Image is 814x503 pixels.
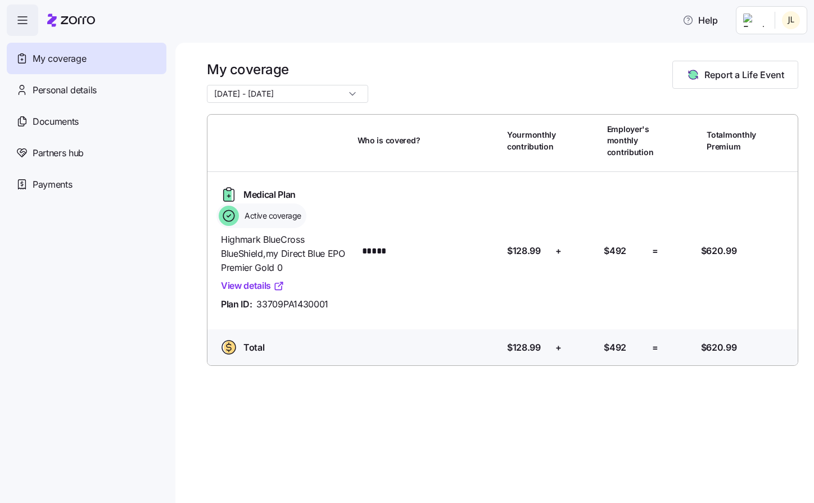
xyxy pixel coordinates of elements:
span: $492 [604,244,626,258]
span: Personal details [33,83,97,97]
span: Documents [33,115,79,129]
a: Payments [7,169,166,200]
span: Partners hub [33,146,84,160]
span: Payments [33,178,72,192]
span: Highmark BlueCross BlueShield , my Direct Blue EPO Premier Gold 0 [221,233,349,274]
a: Personal details [7,74,166,106]
a: My coverage [7,43,166,74]
img: 4311a192385edcf7e03606fb6c0cfb2a [782,11,800,29]
span: Report a Life Event [704,68,784,81]
span: $492 [604,341,626,355]
span: $128.99 [507,341,541,355]
h1: My coverage [207,61,368,78]
span: Your monthly contribution [507,129,556,152]
span: 33709PA1430001 [256,297,328,311]
button: Report a Life Event [672,61,798,89]
img: Employer logo [743,13,766,27]
button: Help [673,9,727,31]
span: Who is covered? [358,135,420,146]
span: Active coverage [241,210,301,221]
span: Plan ID: [221,297,252,311]
span: $128.99 [507,244,541,258]
span: Medical Plan [243,188,296,202]
span: + [555,244,562,258]
span: = [652,341,658,355]
a: Documents [7,106,166,137]
span: $620.99 [701,341,737,355]
a: Partners hub [7,137,166,169]
span: Total [243,341,264,355]
span: $620.99 [701,244,737,258]
a: View details [221,279,284,293]
span: Help [682,13,718,27]
span: + [555,341,562,355]
span: Employer's monthly contribution [607,124,654,158]
span: My coverage [33,52,86,66]
span: = [652,244,658,258]
span: Total monthly Premium [707,129,756,152]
